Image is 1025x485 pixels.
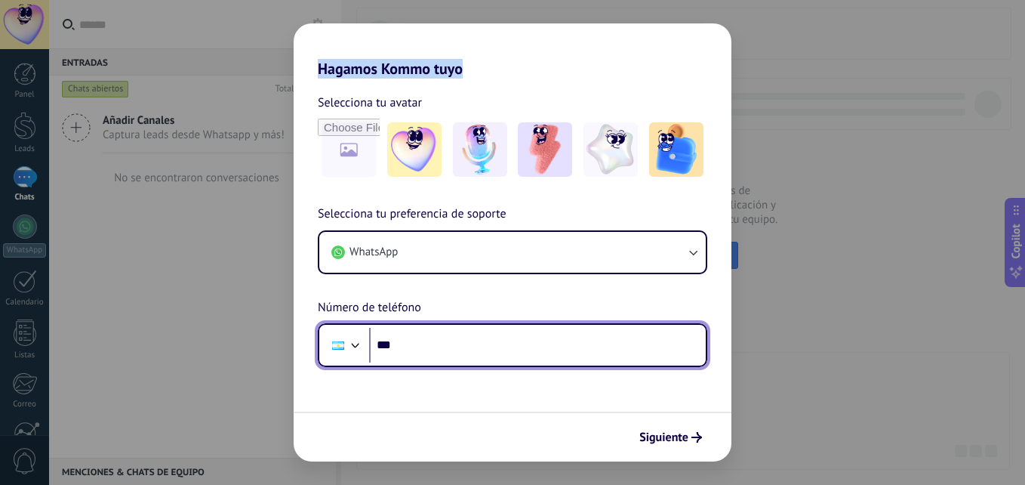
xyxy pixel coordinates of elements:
img: -3.jpeg [518,122,572,177]
button: WhatsApp [319,232,706,273]
span: Selecciona tu preferencia de soporte [318,205,506,224]
span: Siguiente [639,432,688,443]
div: Argentina: + 54 [324,329,352,361]
img: -2.jpeg [453,122,507,177]
span: Selecciona tu avatar [318,93,422,113]
span: WhatsApp [349,245,398,260]
img: -5.jpeg [649,122,703,177]
span: Número de teléfono [318,298,421,318]
img: -4.jpeg [583,122,638,177]
h2: Hagamos Kommo tuyo [294,23,731,78]
img: -1.jpeg [387,122,442,177]
button: Siguiente [633,425,709,450]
